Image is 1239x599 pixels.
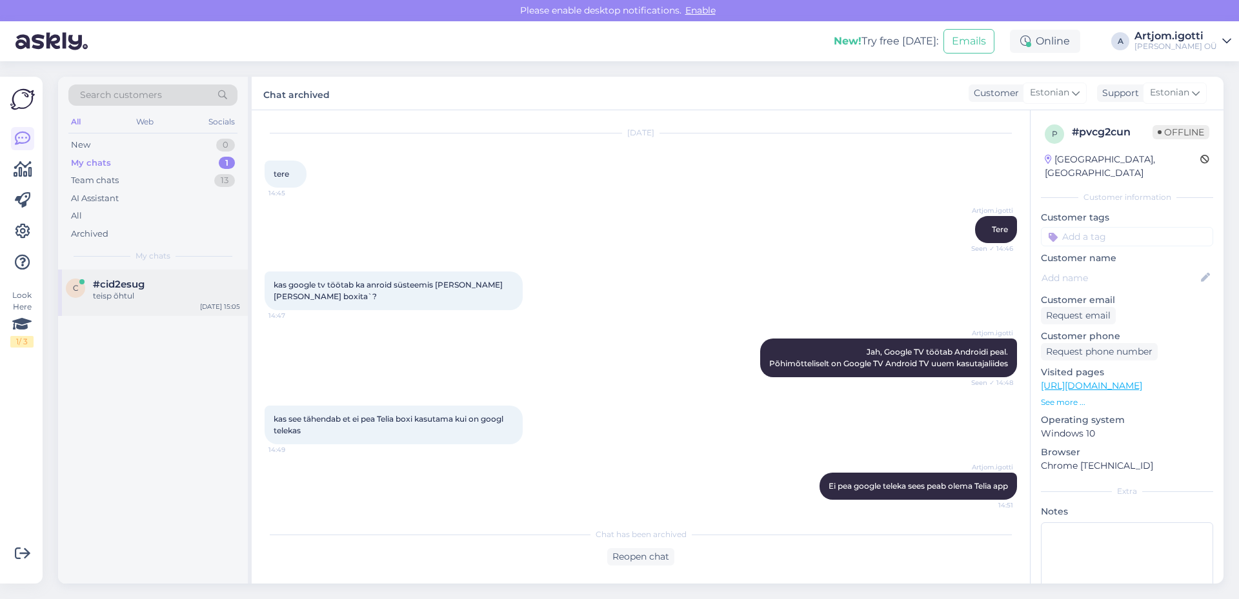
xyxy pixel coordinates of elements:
[834,35,861,47] b: New!
[1041,459,1213,473] p: Chrome [TECHNICAL_ID]
[71,174,119,187] div: Team chats
[1030,86,1069,100] span: Estonian
[1150,86,1189,100] span: Estonian
[274,280,505,301] span: kas google tv töötab ka anroid süsteemis [PERSON_NAME] [PERSON_NAME] boxita`?
[992,224,1008,234] span: Tere
[268,188,317,198] span: 14:45
[219,157,235,170] div: 1
[1041,397,1213,408] p: See more ...
[834,34,938,49] div: Try free [DATE]:
[200,302,240,311] div: [DATE] 15:05
[1041,446,1213,459] p: Browser
[71,228,108,241] div: Archived
[1041,307,1116,324] div: Request email
[80,88,162,102] span: Search customers
[1134,31,1231,52] a: Artjom.igotti[PERSON_NAME] OÜ
[1041,343,1158,360] div: Request phone number
[943,29,994,54] button: Emails
[829,481,1008,491] span: Ei pea google teleka sees peab olema Telia app
[71,157,111,170] div: My chats
[136,250,170,262] span: My chats
[263,84,330,102] label: Chat archived
[969,86,1019,100] div: Customer
[769,347,1008,368] span: Jah, Google TV töötab Androidi peal. Põhimõtteliselt on Google TV Android TV uuem kasutajaliides
[1072,124,1153,140] div: # pvcg2cun
[1153,125,1209,139] span: Offline
[1041,251,1213,265] p: Customer name
[10,87,35,112] img: Askly Logo
[1041,427,1213,440] p: Windows 10
[1042,271,1198,285] input: Add name
[216,139,235,152] div: 0
[965,206,1013,215] span: Artjom.igotti
[214,174,235,187] div: 13
[1041,366,1213,379] p: Visited pages
[1041,505,1213,518] p: Notes
[1010,30,1080,53] div: Online
[134,113,156,130] div: Web
[274,414,505,435] span: kas see tähendab et ei pea Telia boxi kasutama kui on googl telekas
[1052,129,1058,139] span: p
[68,113,83,130] div: All
[71,192,119,205] div: AI Assistant
[607,548,674,565] div: Reopen chat
[1041,329,1213,343] p: Customer phone
[10,290,34,348] div: Look Here
[93,279,145,290] span: #cid2esug
[73,283,79,293] span: c
[93,290,240,302] div: teisp õhtul
[71,210,82,222] div: All
[1041,227,1213,246] input: Add a tag
[274,169,289,179] span: tere
[1134,41,1217,52] div: [PERSON_NAME] OÜ
[71,139,90,152] div: New
[1041,293,1213,307] p: Customer email
[1045,153,1200,180] div: [GEOGRAPHIC_DATA], [GEOGRAPHIC_DATA]
[1041,413,1213,427] p: Operating system
[965,244,1013,253] span: Seen ✓ 14:46
[1041,380,1142,391] a: [URL][DOMAIN_NAME]
[10,336,34,348] div: 1 / 3
[268,311,317,320] span: 14:47
[1111,32,1129,50] div: A
[1134,31,1217,41] div: Artjom.igotti
[965,378,1013,388] span: Seen ✓ 14:48
[965,328,1013,338] span: Artjom.igotti
[1041,211,1213,224] p: Customer tags
[265,127,1017,139] div: [DATE]
[596,529,687,540] span: Chat has been archived
[1097,86,1139,100] div: Support
[268,445,317,455] span: 14:49
[1041,486,1213,497] div: Extra
[965,500,1013,510] span: 14:51
[1041,191,1213,203] div: Customer information
[206,113,237,130] div: Socials
[681,5,720,16] span: Enable
[965,462,1013,472] span: Artjom.igotti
